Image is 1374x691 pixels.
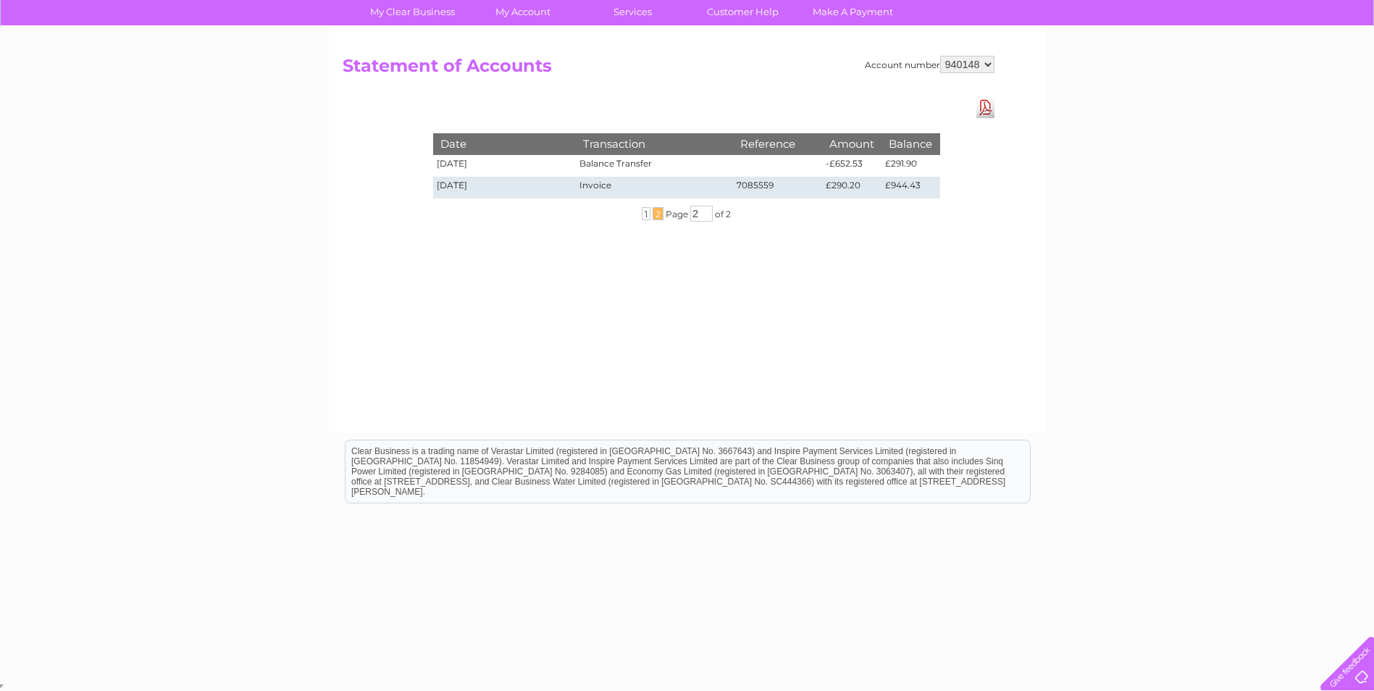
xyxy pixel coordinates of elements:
[1196,62,1239,72] a: Telecoms
[576,177,732,198] td: Invoice
[345,8,1030,70] div: Clear Business is a trading name of Verastar Limited (registered in [GEOGRAPHIC_DATA] No. 3667643...
[433,133,577,154] th: Date
[1101,7,1201,25] a: 0333 014 3131
[1278,62,1313,72] a: Contact
[881,133,939,154] th: Balance
[433,177,577,198] td: [DATE]
[1119,62,1147,72] a: Water
[822,177,881,198] td: £290.20
[865,56,994,73] div: Account number
[642,207,650,220] span: 1
[715,209,724,219] span: of
[433,155,577,177] td: [DATE]
[976,97,994,118] a: Download Pdf
[733,177,823,198] td: 7085559
[1326,62,1360,72] a: Log out
[733,133,823,154] th: Reference
[666,209,688,219] span: Page
[48,38,122,82] img: logo.png
[343,56,994,83] h2: Statement of Accounts
[822,155,881,177] td: -£652.53
[726,209,731,219] span: 2
[1248,62,1269,72] a: Blog
[576,155,732,177] td: Balance Transfer
[881,177,939,198] td: £944.43
[653,207,663,220] span: 2
[576,133,732,154] th: Transaction
[1155,62,1187,72] a: Energy
[881,155,939,177] td: £291.90
[822,133,881,154] th: Amount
